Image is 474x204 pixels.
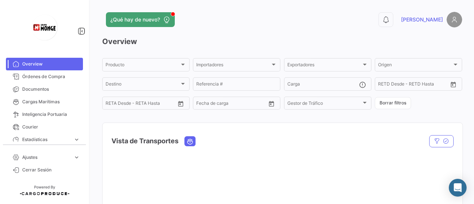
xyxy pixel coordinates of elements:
[110,16,160,23] span: ¿Qué hay de nuevo?
[287,63,361,68] span: Exportadores
[401,16,443,23] span: [PERSON_NAME]
[175,98,186,109] button: Open calendar
[22,86,80,93] span: Documentos
[106,83,180,88] span: Destino
[106,12,175,27] button: ¿Qué hay de nuevo?
[22,124,80,130] span: Courier
[111,136,178,146] h4: Vista de Transportes
[26,9,63,46] img: logo-grupo-monge+(2).png
[287,102,361,107] span: Gestor de Tráfico
[378,83,391,88] input: Desde
[378,63,452,68] span: Origen
[124,102,157,107] input: Hasta
[447,12,462,27] img: placeholder-user.png
[22,167,80,173] span: Cerrar Sesión
[22,98,80,105] span: Cargas Marítimas
[196,102,210,107] input: Desde
[22,73,80,80] span: Órdenes de Compra
[375,97,411,109] button: Borrar filtros
[22,61,80,67] span: Overview
[6,108,83,121] a: Inteligencia Portuaria
[22,111,80,118] span: Inteligencia Portuaria
[449,179,467,197] div: Abrir Intercom Messenger
[448,79,459,90] button: Open calendar
[22,154,70,161] span: Ajustes
[397,83,430,88] input: Hasta
[196,63,270,68] span: Importadores
[6,83,83,96] a: Documentos
[106,63,180,68] span: Producto
[215,102,248,107] input: Hasta
[6,96,83,108] a: Cargas Marítimas
[185,137,195,146] button: Ocean
[106,102,119,107] input: Desde
[73,154,80,161] span: expand_more
[266,98,277,109] button: Open calendar
[6,58,83,70] a: Overview
[102,36,462,47] h3: Overview
[6,121,83,133] a: Courier
[6,70,83,83] a: Órdenes de Compra
[22,136,70,143] span: Estadísticas
[73,136,80,143] span: expand_more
